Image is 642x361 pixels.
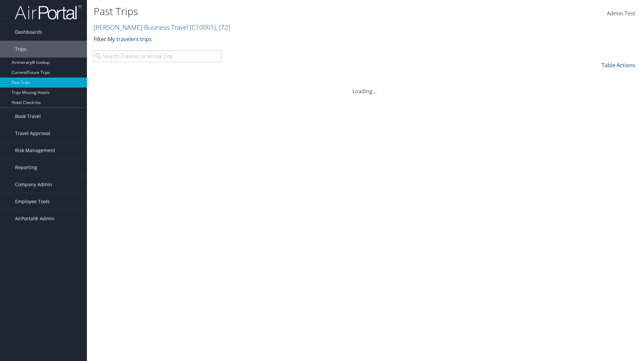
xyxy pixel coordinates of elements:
span: AirPortal® Admin [15,210,55,227]
span: Company Admin [15,176,52,193]
span: Admin Test [607,10,635,17]
span: Risk Management [15,142,55,159]
span: ( C10001 ) [190,23,216,32]
span: , [ 72 ] [216,23,230,32]
span: Employee Tools [15,193,50,210]
h1: Past Trips [94,4,455,18]
span: Dashboards [15,24,42,40]
img: airportal-logo.png [15,4,82,20]
div: Loading... [94,79,635,95]
span: Reporting [15,159,37,176]
input: Search Traveler or Arrival City [94,50,222,62]
a: Table Actions [602,62,635,69]
span: Travel Approval [15,125,50,142]
span: Trips [15,41,26,57]
a: [PERSON_NAME] Business Travel [94,23,230,32]
p: Filter: [94,35,455,44]
a: Admin Test [607,3,635,24]
a: My travelers trips [108,35,152,43]
span: Book Travel [15,108,41,125]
